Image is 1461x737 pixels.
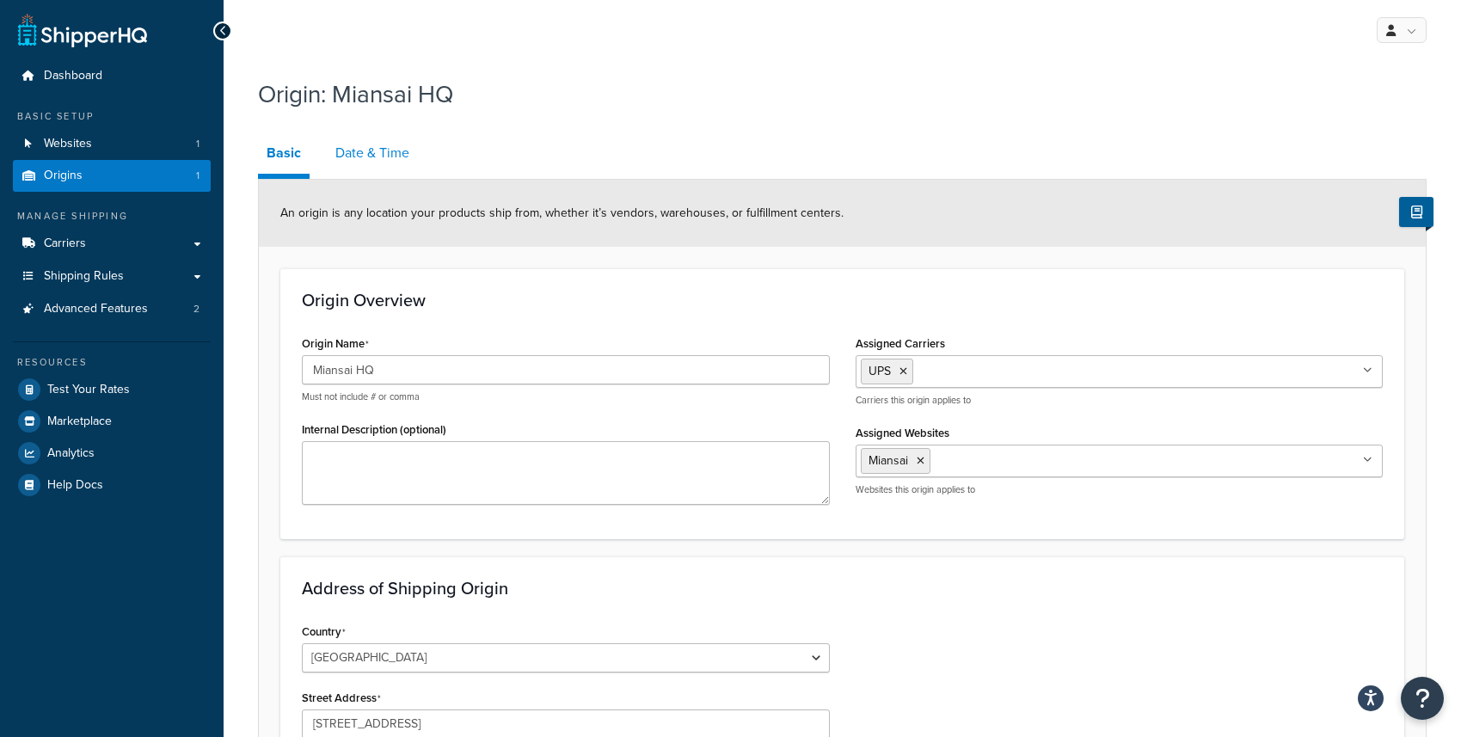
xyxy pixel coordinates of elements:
span: Test Your Rates [47,383,130,397]
span: 1 [196,169,200,183]
button: Show Help Docs [1399,197,1433,227]
label: Assigned Websites [856,427,949,439]
label: Country [302,625,346,639]
span: Websites [44,137,92,151]
p: Must not include # or comma [302,390,830,403]
div: Resources [13,355,211,370]
div: Manage Shipping [13,209,211,224]
span: Carriers [44,236,86,251]
span: Shipping Rules [44,269,124,284]
a: Date & Time [327,132,418,174]
a: Websites1 [13,128,211,160]
span: 1 [196,137,200,151]
label: Street Address [302,691,381,705]
a: Analytics [13,438,211,469]
a: Marketplace [13,406,211,437]
label: Assigned Carriers [856,337,945,350]
li: Websites [13,128,211,160]
label: Origin Name [302,337,369,351]
span: Origins [44,169,83,183]
span: Advanced Features [44,302,148,316]
span: An origin is any location your products ship from, whether it’s vendors, warehouses, or fulfillme... [280,204,844,222]
a: Advanced Features2 [13,293,211,325]
li: Origins [13,160,211,192]
span: Dashboard [44,69,102,83]
a: Origins1 [13,160,211,192]
a: Help Docs [13,470,211,501]
a: Test Your Rates [13,374,211,405]
span: UPS [869,362,891,380]
label: Internal Description (optional) [302,423,446,436]
a: Carriers [13,228,211,260]
span: Marketplace [47,415,112,429]
span: Help Docs [47,478,103,493]
span: Miansai [869,451,908,470]
p: Carriers this origin applies to [856,394,1384,407]
h1: Origin: Miansai HQ [258,77,1405,111]
a: Basic [258,132,310,179]
button: Open Resource Center [1401,677,1444,720]
h3: Address of Shipping Origin [302,579,1383,598]
span: Analytics [47,446,95,461]
div: Basic Setup [13,109,211,124]
a: Shipping Rules [13,261,211,292]
h3: Origin Overview [302,291,1383,310]
p: Websites this origin applies to [856,483,1384,496]
li: Advanced Features [13,293,211,325]
a: Dashboard [13,60,211,92]
span: 2 [193,302,200,316]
